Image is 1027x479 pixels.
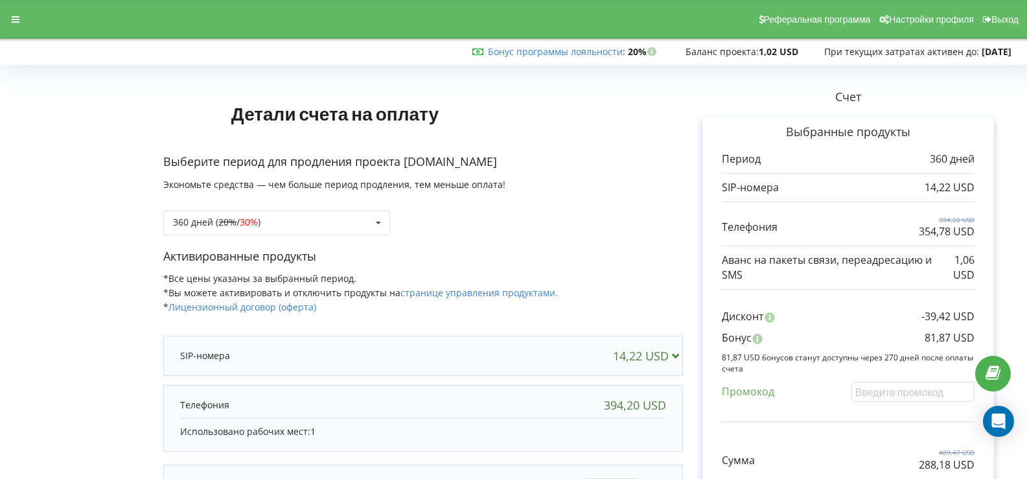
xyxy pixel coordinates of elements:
[934,253,975,283] p: 1,06 USD
[722,124,975,141] p: Выбранные продукты
[925,331,975,345] p: 81,87 USD
[991,14,1019,25] span: Выход
[163,286,558,299] span: *Вы можете активировать и отключить продукты на
[759,45,798,58] strong: 1,02 USD
[604,399,666,412] div: 394,20 USD
[163,82,506,145] h1: Детали счета на оплату
[722,220,778,235] p: Телефония
[180,425,666,438] p: Использовано рабочих мест:
[163,248,683,265] p: Активированные продукты
[722,152,761,167] p: Период
[240,216,258,228] span: 30%
[919,224,975,239] p: 354,78 USD
[889,14,974,25] span: Настройки профиля
[180,399,229,412] p: Телефония
[683,89,1013,106] p: Счет
[764,14,871,25] span: Реферальная программа
[921,309,975,324] p: -39,42 USD
[722,384,774,399] p: Промокод
[722,352,975,374] p: 81,87 USD бонусов станут доступны через 270 дней после оплаты счета
[722,331,752,345] p: Бонус
[930,152,975,167] p: 360 дней
[722,253,934,283] p: Аванс на пакеты связи, переадресацию и SMS
[722,180,779,195] p: SIP-номера
[919,215,975,224] p: 394,20 USD
[163,272,356,285] span: *Все цены указаны за выбранный период.
[851,382,975,402] input: Введите промокод
[722,309,764,324] p: Дисконт
[686,45,759,58] span: Баланс проекта:
[163,154,683,170] p: Выберите период для продления проекта [DOMAIN_NAME]
[983,406,1014,437] div: Open Intercom Messenger
[824,45,979,58] span: При текущих затратах активен до:
[180,349,230,362] p: SIP-номера
[400,286,558,299] a: странице управления продуктами.
[628,45,660,58] strong: 20%
[168,301,316,313] a: Лицензионный договор (оферта)
[613,349,685,362] div: 14,22 USD
[488,45,625,58] span: :
[218,216,237,228] s: 20%
[310,425,316,438] span: 1
[488,45,623,58] a: Бонус программы лояльности
[722,453,755,468] p: Сумма
[919,448,975,457] p: 409,47 USD
[982,45,1011,58] strong: [DATE]
[163,178,505,191] span: Экономьте средства — чем больше период продления, тем меньше оплата!
[173,218,260,227] div: 360 дней ( / )
[919,458,975,473] p: 288,18 USD
[925,180,975,195] p: 14,22 USD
